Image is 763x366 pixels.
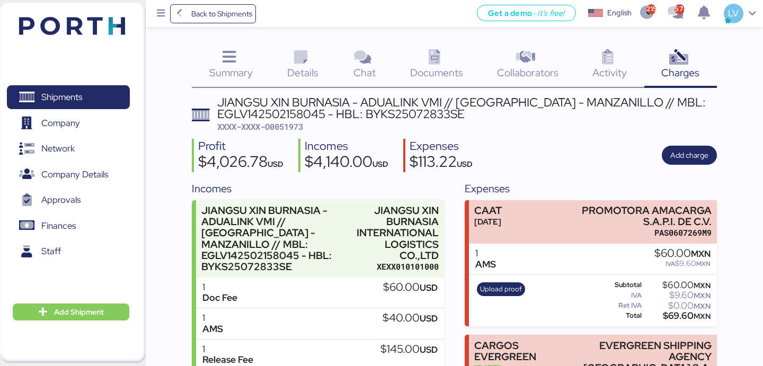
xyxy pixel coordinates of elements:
div: Expenses [410,139,473,154]
div: $40.00 [383,313,438,324]
a: Finances [7,213,130,238]
div: Profit [198,139,283,154]
span: Staff [41,244,61,259]
div: $4,140.00 [305,154,388,172]
button: Add Shipment [13,303,129,320]
div: [DATE] [474,216,502,227]
span: Company [41,115,80,131]
span: USD [420,282,438,293]
div: Total [596,312,642,319]
div: $9.60 [654,260,711,267]
div: Incomes [192,181,443,197]
div: AMS [202,324,223,335]
span: MXN [694,281,711,290]
div: $4,026.78 [198,154,283,172]
span: USD [268,159,283,169]
div: PAS0607269M9 [569,227,712,238]
span: Chat [353,66,376,79]
a: Shipments [7,85,130,110]
div: JIANGSU XIN BURNASIA INTERNATIONAL LOGISTICS CO.,LTD [357,205,439,261]
div: $145.00 [380,344,438,355]
span: Charges [661,66,699,79]
a: Company Details [7,162,130,186]
a: Network [7,137,130,161]
span: MXN [694,311,711,321]
a: Staff [7,239,130,264]
div: IVA [596,292,642,299]
span: MXN [694,301,711,311]
div: 1 [202,313,223,324]
span: Documents [410,66,463,79]
div: Doc Fee [202,292,237,303]
span: LV [728,6,739,20]
span: XXXX-XXXX-O0051973 [217,121,303,132]
div: PROMOTORA AMACARGA S.A.P.I. DE C.V. [569,205,712,227]
span: Shipments [41,90,82,105]
span: Add charge [670,149,708,162]
a: Back to Shipments [170,4,256,23]
span: Finances [41,218,76,234]
div: CAAT [474,205,502,216]
span: Network [41,141,75,156]
button: Menu [152,5,170,23]
span: IVA [666,260,675,268]
button: Upload proof [477,282,526,296]
div: $9.60 [644,291,711,299]
div: 1 [202,282,237,293]
span: USD [457,159,473,169]
span: Activity [592,66,627,79]
span: Summary [209,66,253,79]
div: $60.00 [654,248,711,260]
span: Collaborators [497,66,558,79]
div: JIANGSU XIN BURNASIA - ADUALINK VMI // [GEOGRAPHIC_DATA] - MANZANILLO // MBL: EGLV142502158045 - ... [217,96,717,120]
span: USD [420,313,438,324]
span: Approvals [41,192,81,208]
div: JIANGSU XIN BURNASIA - ADUALINK VMI // [GEOGRAPHIC_DATA] - MANZANILLO // MBL: EGLV142502158045 - ... [201,205,352,272]
div: Expenses [465,181,716,197]
span: USD [372,159,388,169]
a: Company [7,111,130,135]
div: $60.00 [644,281,711,289]
div: 1 [202,344,253,355]
span: Upload proof [480,283,522,295]
span: MXN [694,291,711,300]
div: Subtotal [596,281,642,289]
span: Add Shipment [54,306,104,318]
div: Incomes [305,139,388,154]
button: Add charge [662,146,717,165]
div: $113.22 [410,154,473,172]
span: Company Details [41,167,108,182]
div: $0.00 [644,302,711,310]
div: Release Fee [202,354,253,365]
a: Approvals [7,188,130,212]
span: USD [420,344,438,355]
div: XEXX010101000 [357,261,439,272]
div: Ret IVA [596,302,642,309]
div: 1 [475,248,496,259]
span: MXN [696,260,711,268]
span: Back to Shipments [191,7,252,20]
div: English [607,7,632,19]
div: AMS [475,259,496,270]
div: $69.60 [644,312,711,320]
div: CARGOS EVERGREEN [474,340,564,362]
span: MXN [691,248,711,260]
div: $60.00 [383,282,438,293]
span: Details [287,66,318,79]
